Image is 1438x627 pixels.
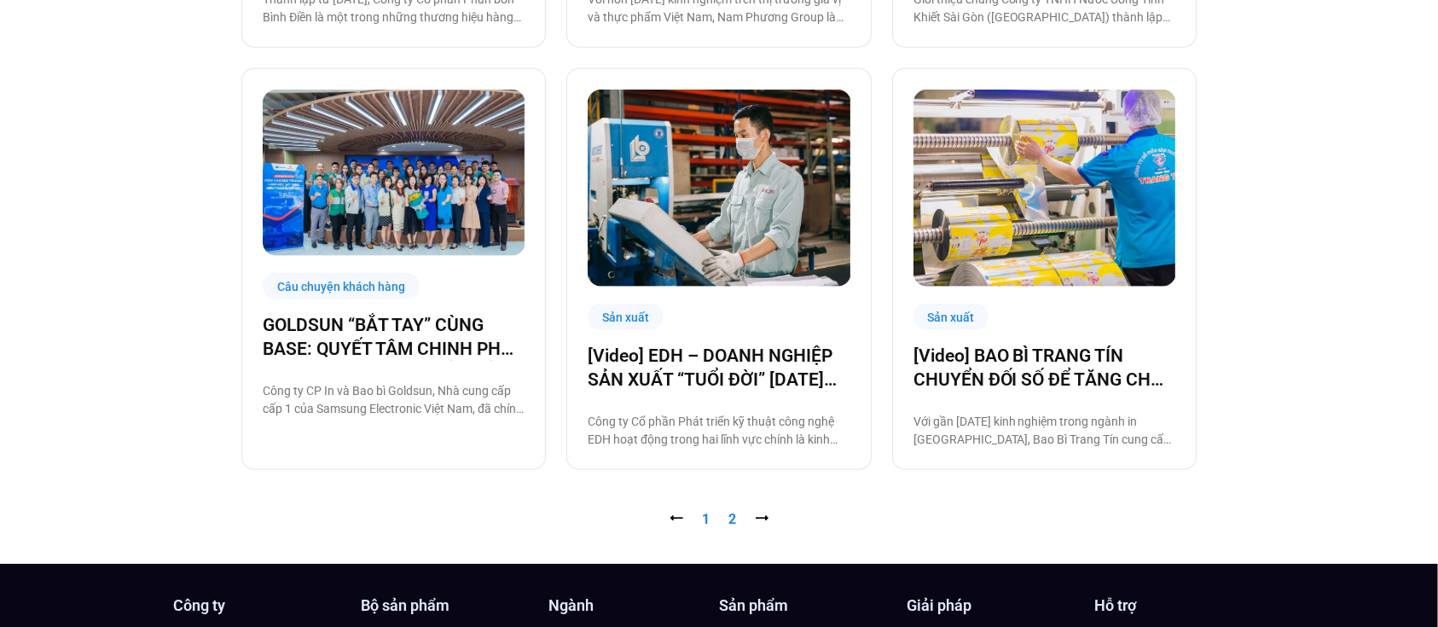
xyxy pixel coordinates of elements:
[588,413,849,449] p: Công ty Cổ phần Phát triển kỹ thuật công nghệ EDH hoạt động trong hai lĩnh vực chính là kinh doan...
[173,598,344,613] h4: Công ty
[241,509,1197,530] nav: Pagination
[728,511,736,527] a: 2
[755,511,768,527] a: ⭢
[913,413,1175,449] p: Với gần [DATE] kinh nghiệm trong ngành in [GEOGRAPHIC_DATA], Bao Bì Trang Tín cung cấp tất cả các...
[588,344,849,392] a: [Video] EDH – DOANH NGHIỆP SẢN XUẤT “TUỔI ĐỜI” [DATE] VÀ CÂU CHUYỆN CHUYỂN ĐỔI SỐ CÙNG [DOMAIN_NAME]
[907,598,1077,613] h4: Giải pháp
[670,511,683,527] span: ⭠
[588,304,664,330] div: Sản xuất
[263,313,525,361] a: GOLDSUN “BẮT TAY” CÙNG BASE: QUYẾT TÂM CHINH PHỤC CHẶNG ĐƯỜNG CHUYỂN ĐỔI SỐ TOÀN DIỆN
[263,382,525,418] p: Công ty CP In và Bao bì Goldsun, Nhà cung cấp cấp 1 của Samsung Electronic Việt Nam, đã chính thứ...
[588,90,850,287] img: Doanh-nghiep-san-xua-edh-chuyen-doi-so-cung-base
[263,273,420,299] div: Câu chuyện khách hàng
[361,598,531,613] h4: Bộ sản phẩm
[548,598,719,613] h4: Ngành
[913,304,989,330] div: Sản xuất
[719,598,890,613] h4: Sản phẩm
[913,344,1175,392] a: [Video] BAO BÌ TRANG TÍN CHUYỂN ĐỐI SỐ ĐỂ TĂNG CHẤT LƯỢNG, GIẢM CHI PHÍ
[263,90,525,256] img: Số hóa các quy trình làm việc cùng Base.vn là một bước trung gian cực kỳ quan trọng để Goldsun xâ...
[588,90,849,287] a: Doanh-nghiep-san-xua-edh-chuyen-doi-so-cung-base
[1094,598,1265,613] h4: Hỗ trợ
[263,90,525,256] a: Số hóa các quy trình làm việc cùng Base.vn là một bước trung gian cực kỳ quan trọng để Goldsun xâ...
[702,511,710,527] span: 1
